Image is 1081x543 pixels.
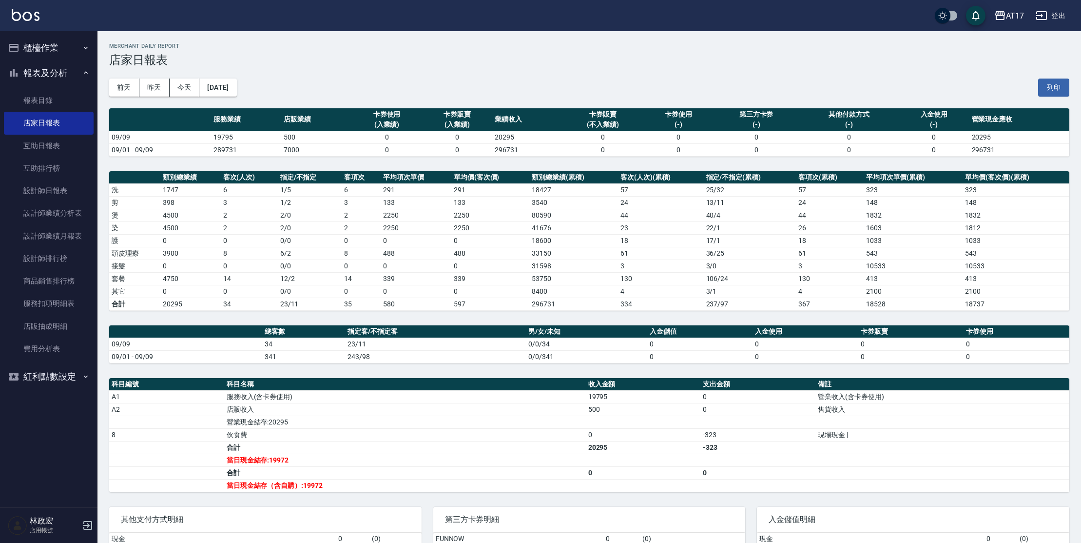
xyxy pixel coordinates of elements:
[716,120,796,130] div: (-)
[815,428,1069,441] td: 現場現金 |
[451,298,529,310] td: 597
[4,338,94,360] a: 費用分析表
[4,35,94,60] button: 櫃檯作業
[4,315,94,338] a: 店販抽成明細
[704,209,796,221] td: 40 / 4
[139,79,170,97] button: 昨天
[451,285,529,298] td: 0
[281,131,351,143] td: 500
[109,325,1069,363] table: a dense table
[864,171,963,184] th: 平均項次單價(累積)
[160,221,220,234] td: 4500
[221,196,278,209] td: 3
[109,260,160,272] td: 接髮
[381,260,451,272] td: 0
[753,325,858,338] th: 入金使用
[342,272,381,285] td: 14
[109,390,224,403] td: A1
[278,209,342,221] td: 2 / 0
[381,298,451,310] td: 580
[451,171,529,184] th: 單均價(客次價)
[351,131,422,143] td: 0
[109,171,1069,311] table: a dense table
[109,272,160,285] td: 套餐
[492,131,562,143] td: 20295
[109,108,1069,157] table: a dense table
[221,285,278,298] td: 0
[278,234,342,247] td: 0 / 0
[753,350,858,363] td: 0
[963,196,1069,209] td: 148
[529,171,618,184] th: 類別總業績(累積)
[425,120,490,130] div: (入業績)
[278,260,342,272] td: 0 / 0
[586,441,701,454] td: 20295
[160,183,220,196] td: 1747
[451,272,529,285] td: 339
[963,298,1069,310] td: 18737
[562,143,643,156] td: 0
[342,221,381,234] td: 2
[796,247,864,260] td: 61
[224,479,586,492] td: 當日現金結存（含自購）:19972
[224,390,586,403] td: 服務收入(含卡券使用)
[704,298,796,310] td: 237/97
[109,196,160,209] td: 剪
[529,221,618,234] td: 41676
[799,143,899,156] td: 0
[618,183,704,196] td: 57
[224,466,586,479] td: 合計
[281,143,351,156] td: 7000
[704,183,796,196] td: 25 / 32
[109,234,160,247] td: 護
[864,183,963,196] td: 323
[262,325,346,338] th: 總客數
[422,143,492,156] td: 0
[381,221,451,234] td: 2250
[586,390,701,403] td: 19795
[815,403,1069,416] td: 售貨收入
[704,247,796,260] td: 36 / 25
[700,390,815,403] td: 0
[526,350,647,363] td: 0/0/341
[109,285,160,298] td: 其它
[345,325,525,338] th: 指定客/不指定客
[864,285,963,298] td: 2100
[109,53,1069,67] h3: 店家日報表
[345,338,525,350] td: 23/11
[445,515,734,524] span: 第三方卡券明細
[492,108,562,131] th: 業績收入
[990,6,1028,26] button: AT17
[109,209,160,221] td: 燙
[529,298,618,310] td: 296731
[864,221,963,234] td: 1603
[381,285,451,298] td: 0
[618,221,704,234] td: 23
[901,120,966,130] div: (-)
[586,378,701,391] th: 收入金額
[966,6,985,25] button: save
[342,171,381,184] th: 客項次
[714,143,799,156] td: 0
[109,79,139,97] button: 前天
[342,209,381,221] td: 2
[221,234,278,247] td: 0
[899,131,969,143] td: 0
[345,350,525,363] td: 243/98
[381,272,451,285] td: 339
[647,325,753,338] th: 入金儲值
[618,298,704,310] td: 334
[381,171,451,184] th: 平均項次單價
[8,516,27,535] img: Person
[30,526,79,535] p: 店用帳號
[211,131,281,143] td: 19795
[526,325,647,338] th: 男/女/未知
[109,183,160,196] td: 洗
[224,428,586,441] td: 伙食費
[381,247,451,260] td: 488
[618,171,704,184] th: 客次(人次)(累積)
[700,428,815,441] td: -323
[529,196,618,209] td: 3540
[799,131,899,143] td: 0
[864,260,963,272] td: 10533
